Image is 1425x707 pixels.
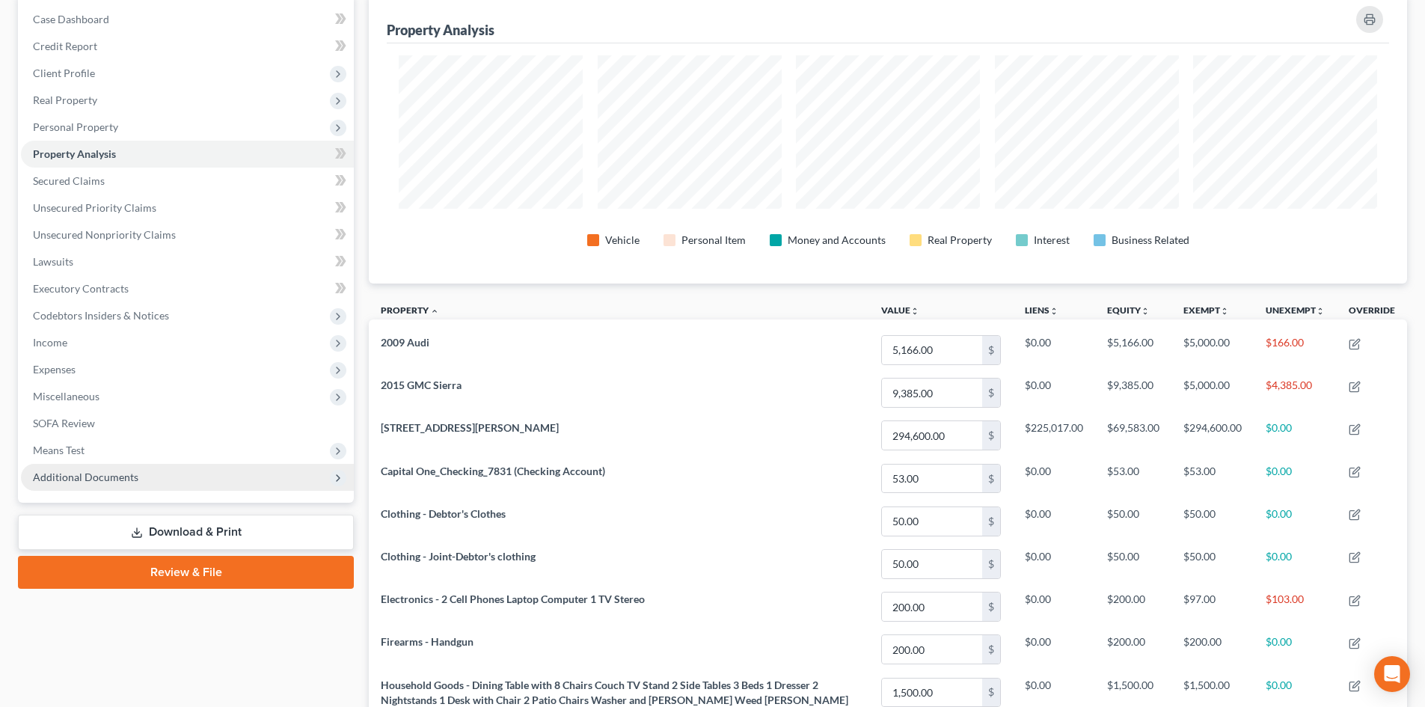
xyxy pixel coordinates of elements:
span: Firearms - Handgun [381,635,474,648]
span: Case Dashboard [33,13,109,25]
td: $166.00 [1254,328,1337,371]
input: 0.00 [882,379,982,407]
a: SOFA Review [21,410,354,437]
span: Property Analysis [33,147,116,160]
a: Case Dashboard [21,6,354,33]
td: $0.00 [1013,628,1095,671]
a: Valueunfold_more [881,304,919,316]
td: $103.00 [1254,585,1337,628]
i: unfold_more [910,307,919,316]
div: Money and Accounts [788,233,886,248]
td: $69,583.00 [1095,414,1171,457]
td: $5,000.00 [1171,372,1254,414]
input: 0.00 [882,679,982,707]
td: $4,385.00 [1254,372,1337,414]
span: 2009 Audi [381,336,429,349]
div: $ [982,679,1000,707]
td: $0.00 [1013,328,1095,371]
a: Unsecured Nonpriority Claims [21,221,354,248]
a: Secured Claims [21,168,354,195]
a: Lawsuits [21,248,354,275]
span: Means Test [33,444,85,456]
td: $50.00 [1095,500,1171,542]
td: $50.00 [1095,542,1171,585]
span: Personal Property [33,120,118,133]
a: Exemptunfold_more [1183,304,1229,316]
td: $0.00 [1254,542,1337,585]
td: $0.00 [1013,457,1095,500]
div: $ [982,379,1000,407]
a: Property expand_less [381,304,439,316]
span: SOFA Review [33,417,95,429]
i: unfold_more [1049,307,1058,316]
input: 0.00 [882,635,982,664]
td: $0.00 [1254,628,1337,671]
span: Unsecured Priority Claims [33,201,156,214]
td: $50.00 [1171,542,1254,585]
div: $ [982,465,1000,493]
span: Expenses [33,363,76,376]
div: Open Intercom Messenger [1374,656,1410,692]
div: $ [982,421,1000,450]
a: Credit Report [21,33,354,60]
a: Download & Print [18,515,354,550]
td: $50.00 [1171,500,1254,542]
span: Lawsuits [33,255,73,268]
input: 0.00 [882,421,982,450]
td: $200.00 [1095,628,1171,671]
span: Credit Report [33,40,97,52]
div: $ [982,593,1000,621]
span: Codebtors Insiders & Notices [33,309,169,322]
a: Property Analysis [21,141,354,168]
span: [STREET_ADDRESS][PERSON_NAME] [381,421,559,434]
div: $ [982,336,1000,364]
input: 0.00 [882,550,982,578]
div: Real Property [928,233,992,248]
td: $0.00 [1013,585,1095,628]
span: Clothing - Joint-Debtor's clothing [381,550,536,563]
div: Personal Item [681,233,746,248]
td: $9,385.00 [1095,372,1171,414]
span: Miscellaneous [33,390,99,403]
span: Unsecured Nonpriority Claims [33,228,176,241]
div: $ [982,507,1000,536]
span: Real Property [33,94,97,106]
a: Unsecured Priority Claims [21,195,354,221]
a: Equityunfold_more [1107,304,1150,316]
td: $5,000.00 [1171,328,1254,371]
td: $5,166.00 [1095,328,1171,371]
input: 0.00 [882,593,982,621]
a: Review & File [18,556,354,589]
span: 2015 GMC Sierra [381,379,462,391]
a: Liensunfold_more [1025,304,1058,316]
span: Electronics - 2 Cell Phones Laptop Computer 1 TV Stereo [381,593,645,605]
div: Interest [1034,233,1070,248]
td: $200.00 [1095,585,1171,628]
span: Capital One_Checking_7831 (Checking Account) [381,465,605,477]
td: $0.00 [1013,372,1095,414]
i: unfold_more [1141,307,1150,316]
td: $0.00 [1254,500,1337,542]
td: $53.00 [1095,457,1171,500]
td: $200.00 [1171,628,1254,671]
span: Additional Documents [33,471,138,483]
td: $0.00 [1254,457,1337,500]
input: 0.00 [882,507,982,536]
td: $225,017.00 [1013,414,1095,457]
td: $53.00 [1171,457,1254,500]
td: $294,600.00 [1171,414,1254,457]
div: $ [982,635,1000,664]
div: $ [982,550,1000,578]
span: Client Profile [33,67,95,79]
span: Clothing - Debtor's Clothes [381,507,506,520]
span: Secured Claims [33,174,105,187]
td: $0.00 [1013,500,1095,542]
div: Vehicle [605,233,640,248]
a: Executory Contracts [21,275,354,302]
i: expand_less [430,307,439,316]
i: unfold_more [1220,307,1229,316]
div: Business Related [1112,233,1189,248]
input: 0.00 [882,336,982,364]
td: $0.00 [1013,542,1095,585]
div: Property Analysis [387,21,494,39]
